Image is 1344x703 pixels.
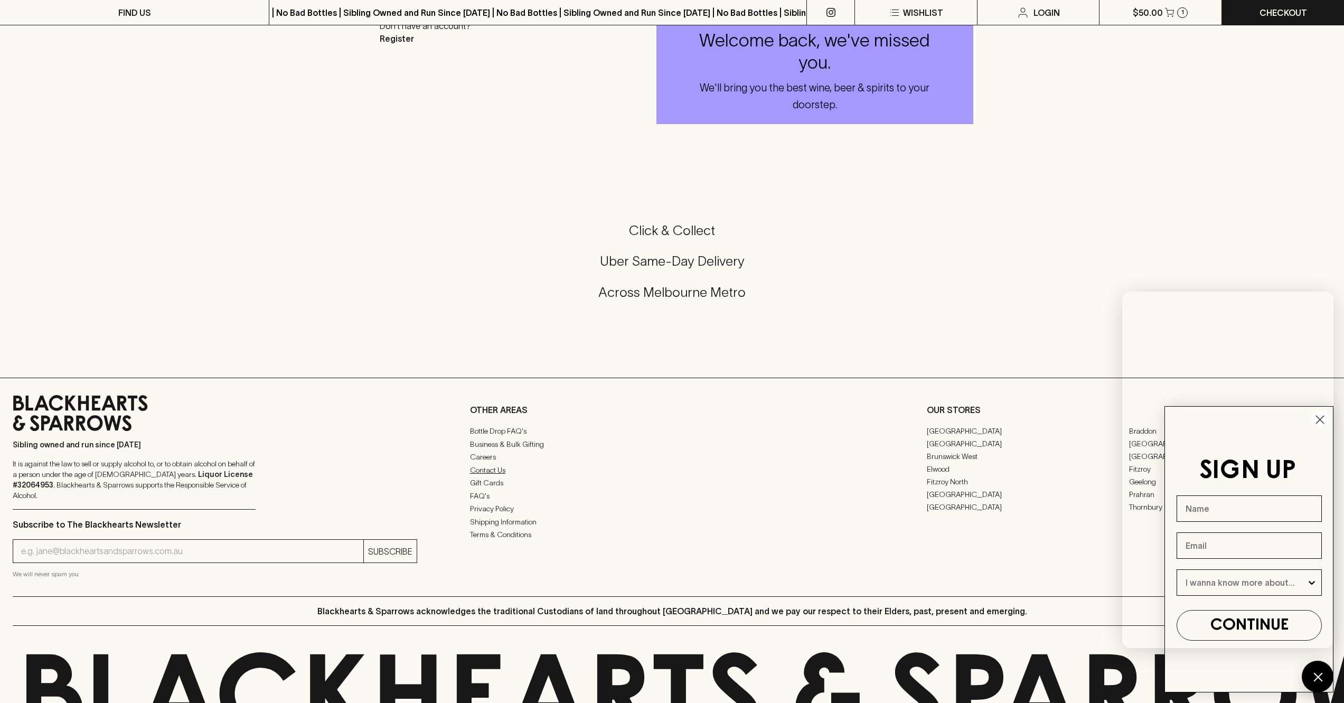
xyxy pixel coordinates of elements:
p: Login [1033,6,1060,19]
h5: Uber Same-Day Delivery [13,252,1331,270]
input: e.g. jane@blackheartsandsparrows.com.au [21,543,363,560]
p: We will never spam you [13,569,417,579]
a: Fitzroy North [927,475,1129,488]
p: Subscribe to The Blackhearts Newsletter [13,518,417,531]
button: SUBSCRIBE [364,540,417,563]
a: [GEOGRAPHIC_DATA] [927,488,1129,501]
p: Sibling owned and run since [DATE] [13,439,256,450]
a: [GEOGRAPHIC_DATA] [927,501,1129,513]
h5: Click & Collect [13,222,1331,239]
h4: Welcome back, we've missed you. [694,30,935,74]
a: Elwood [927,463,1129,475]
a: Terms & Conditions [470,529,875,541]
a: Shipping Information [470,515,875,528]
p: OUR STORES [927,404,1331,416]
p: Don't have an account? [380,20,471,32]
a: [GEOGRAPHIC_DATA] [927,425,1129,437]
p: SUBSCRIBE [368,545,412,558]
p: It is against the law to sell or supply alcohol to, or to obtain alcohol on behalf of a person un... [13,458,256,501]
a: Bottle Drop FAQ's [470,425,875,438]
h6: We'll bring you the best wine, beer & spirits to your doorstep. [694,79,935,113]
p: OTHER AREAS [470,404,875,416]
a: Gift Cards [470,477,875,490]
a: Privacy Policy [470,503,875,515]
a: Careers [470,451,875,464]
div: Call to action block [13,180,1331,357]
p: Checkout [1260,6,1307,19]
a: Brunswick West [927,450,1129,463]
p: 1 [1181,10,1184,15]
a: Business & Bulk Gifting [470,438,875,451]
p: Blackhearts & Sparrows acknowledges the traditional Custodians of land throughout [GEOGRAPHIC_DAT... [317,605,1027,617]
h5: Across Melbourne Metro [13,284,1331,301]
p: Register [380,32,471,45]
p: FIND US [118,6,151,19]
p: Wishlist [903,6,943,19]
a: [GEOGRAPHIC_DATA] [927,437,1129,450]
a: FAQ's [470,490,875,502]
a: Contact Us [470,464,875,476]
p: $50.00 [1133,6,1163,19]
